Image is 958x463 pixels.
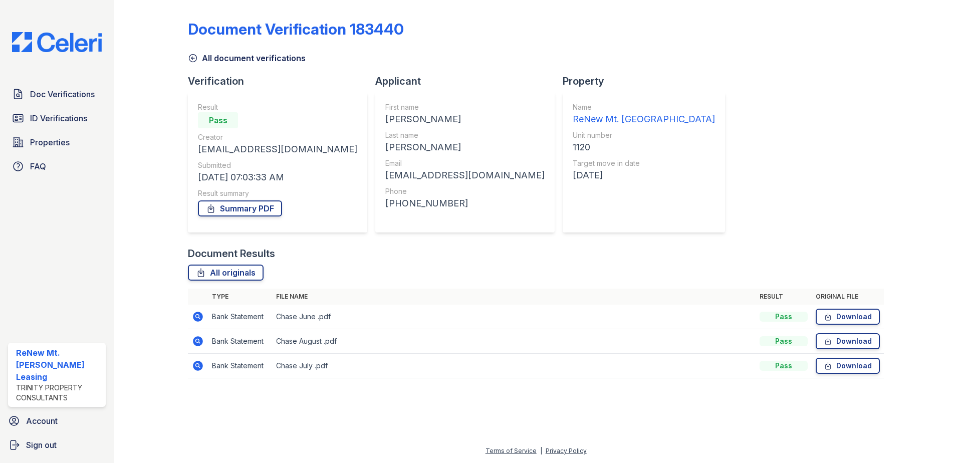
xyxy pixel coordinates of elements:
div: ReNew Mt. [GEOGRAPHIC_DATA] [573,112,715,126]
th: Type [208,289,272,305]
div: Pass [760,312,808,322]
div: Unit number [573,130,715,140]
div: Document Results [188,247,275,261]
a: Account [4,411,110,431]
th: File name [272,289,756,305]
a: Privacy Policy [546,447,587,454]
div: [PERSON_NAME] [385,140,545,154]
a: Doc Verifications [8,84,106,104]
div: Property [563,74,733,88]
a: ID Verifications [8,108,106,128]
td: Chase July .pdf [272,354,756,378]
span: Properties [30,136,70,148]
a: Download [816,333,880,349]
a: All originals [188,265,264,281]
div: Name [573,102,715,112]
div: Document Verification 183440 [188,20,404,38]
div: [PHONE_NUMBER] [385,196,545,210]
a: Name ReNew Mt. [GEOGRAPHIC_DATA] [573,102,715,126]
span: Account [26,415,58,427]
div: Result summary [198,188,357,198]
div: [DATE] [573,168,715,182]
div: Applicant [375,74,563,88]
th: Original file [812,289,884,305]
a: Properties [8,132,106,152]
div: Result [198,102,357,112]
div: [PERSON_NAME] [385,112,545,126]
div: 1120 [573,140,715,154]
a: Summary PDF [198,200,282,216]
td: Bank Statement [208,354,272,378]
div: Pass [198,112,238,128]
a: FAQ [8,156,106,176]
div: [DATE] 07:03:33 AM [198,170,357,184]
div: Verification [188,74,375,88]
a: All document verifications [188,52,306,64]
div: | [540,447,542,454]
div: Trinity Property Consultants [16,383,102,403]
span: Sign out [26,439,57,451]
div: Phone [385,186,545,196]
td: Chase June .pdf [272,305,756,329]
div: [EMAIL_ADDRESS][DOMAIN_NAME] [385,168,545,182]
th: Result [756,289,812,305]
div: Submitted [198,160,357,170]
div: Target move in date [573,158,715,168]
a: Download [816,309,880,325]
span: ID Verifications [30,112,87,124]
div: ReNew Mt. [PERSON_NAME] Leasing [16,347,102,383]
span: Doc Verifications [30,88,95,100]
div: Pass [760,361,808,371]
a: Sign out [4,435,110,455]
a: Terms of Service [486,447,537,454]
td: Bank Statement [208,305,272,329]
a: Download [816,358,880,374]
div: Email [385,158,545,168]
td: Bank Statement [208,329,272,354]
td: Chase August .pdf [272,329,756,354]
span: FAQ [30,160,46,172]
div: [EMAIL_ADDRESS][DOMAIN_NAME] [198,142,357,156]
div: Creator [198,132,357,142]
img: CE_Logo_Blue-a8612792a0a2168367f1c8372b55b34899dd931a85d93a1a3d3e32e68fde9ad4.png [4,32,110,52]
div: Pass [760,336,808,346]
div: Last name [385,130,545,140]
div: First name [385,102,545,112]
